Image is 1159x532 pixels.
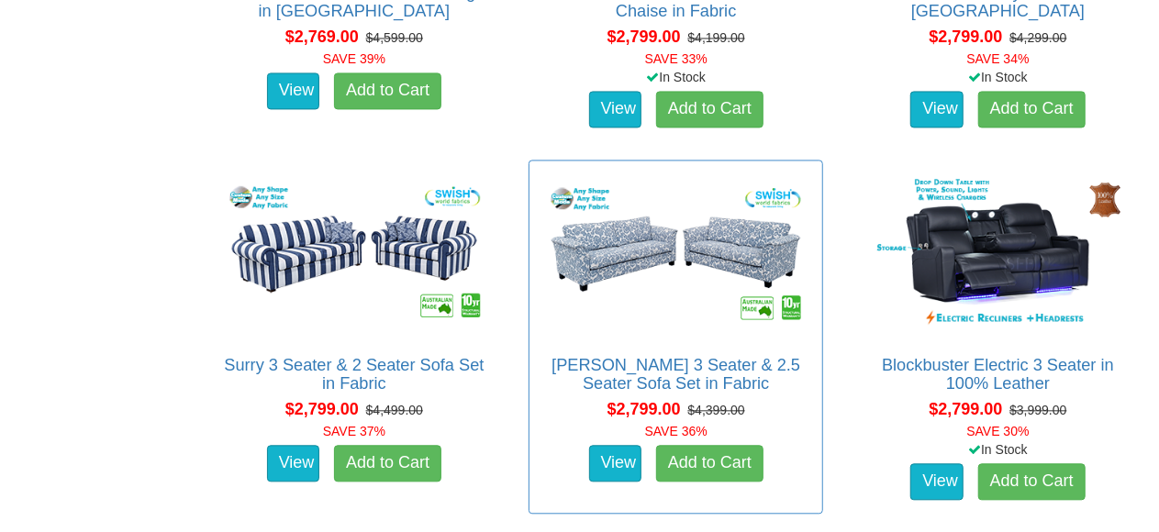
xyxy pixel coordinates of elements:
font: SAVE 39% [323,51,385,66]
a: Add to Cart [656,91,763,127]
div: In Stock [525,68,827,86]
span: $2,799.00 [285,400,359,418]
a: Blockbuster Electric 3 Seater in 100% Leather [882,356,1114,393]
a: View [267,445,320,482]
font: SAVE 36% [645,424,708,438]
a: [PERSON_NAME] 3 Seater & 2.5 Seater Sofa Set in Fabric [552,356,800,393]
font: SAVE 33% [645,51,708,66]
font: SAVE 30% [966,424,1029,438]
a: Add to Cart [978,91,1086,127]
a: Add to Cart [334,445,441,482]
a: View [267,72,320,109]
del: $4,399.00 [688,403,745,417]
div: In Stock [847,440,1149,459]
a: Add to Cart [978,463,1086,500]
span: $2,799.00 [929,28,1002,46]
a: View [589,445,642,482]
a: View [589,91,642,127]
a: Surry 3 Seater & 2 Seater Sofa Set in Fabric [224,356,484,393]
del: $3,999.00 [1009,403,1066,417]
font: SAVE 34% [966,51,1029,66]
a: Add to Cart [656,445,763,482]
span: $2,799.00 [607,28,681,46]
a: Add to Cart [334,72,441,109]
span: $2,799.00 [929,400,1002,418]
img: Tiffany 3 Seater & 2.5 Seater Sofa Set in Fabric [539,170,813,338]
font: SAVE 37% [323,424,385,438]
div: In Stock [847,68,1149,86]
img: Surry 3 Seater & 2 Seater Sofa Set in Fabric [217,170,492,338]
del: $4,299.00 [1009,30,1066,45]
span: $2,799.00 [607,400,681,418]
span: $2,769.00 [285,28,359,46]
a: View [910,91,964,127]
del: $4,199.00 [688,30,745,45]
a: View [910,463,964,500]
del: $4,499.00 [366,403,423,417]
img: Blockbuster Electric 3 Seater in 100% Leather [861,170,1135,338]
del: $4,599.00 [366,30,423,45]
